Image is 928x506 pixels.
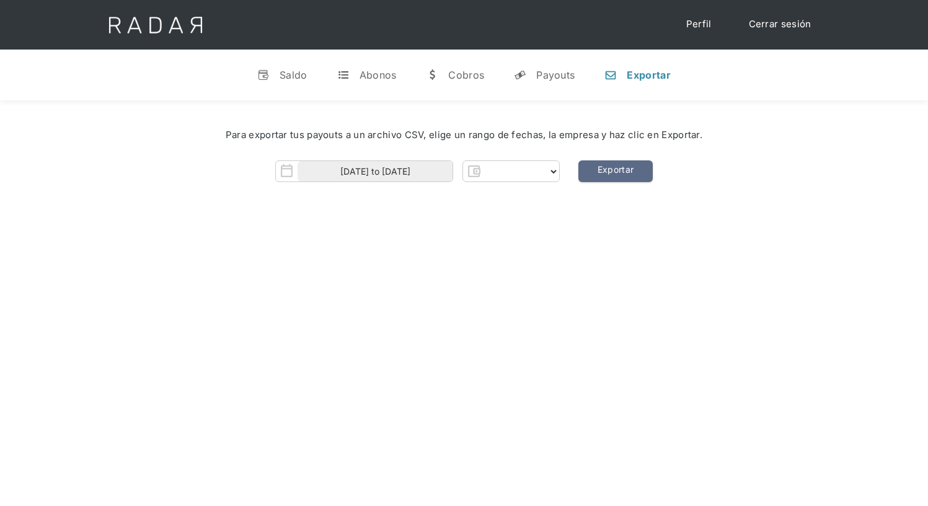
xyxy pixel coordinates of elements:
[426,69,438,81] div: w
[627,69,670,81] div: Exportar
[536,69,575,81] div: Payouts
[275,160,560,182] form: Form
[514,69,526,81] div: y
[257,69,270,81] div: v
[280,69,307,81] div: Saldo
[736,12,824,37] a: Cerrar sesión
[360,69,397,81] div: Abonos
[674,12,724,37] a: Perfil
[448,69,484,81] div: Cobros
[604,69,617,81] div: n
[337,69,350,81] div: t
[37,128,891,142] div: Para exportar tus payouts a un archivo CSV, elige un rango de fechas, la empresa y haz clic en Ex...
[578,160,653,182] a: Exportar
